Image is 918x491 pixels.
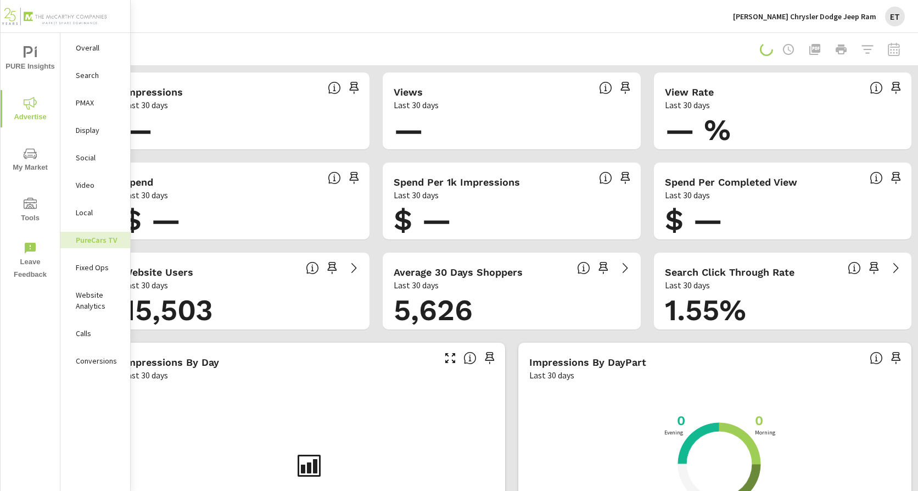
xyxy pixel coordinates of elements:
p: Last 30 days [123,98,168,111]
span: Save this to your personalized report [345,79,363,97]
div: Display [60,122,130,138]
span: Save this to your personalized report [617,79,634,97]
h1: 5,626 [394,292,629,329]
span: Save this to your personalized report [887,349,905,367]
p: Search [76,70,121,81]
p: Local [76,207,121,218]
span: Total spend per 1,000 impressions. [Source: This data is provided by the video advertising platform] [599,171,612,185]
p: Overall [76,42,121,53]
span: A rolling 30 day total of daily Shoppers on the dealership website, averaged over the selected da... [577,261,590,275]
div: Fixed Ops [60,259,130,276]
a: See more details in report [345,259,363,277]
span: Number of times your connected TV ad was presented to a user. [Source: This data is provided by t... [328,81,341,94]
span: Save this to your personalized report [617,169,634,187]
span: Number of times your connected TV ad was viewed completely by a user. [Source: This data is provi... [599,81,612,94]
h1: 1.55% [665,292,900,329]
a: See more details in report [887,259,905,277]
h5: Website Users [123,266,193,278]
p: Last 30 days [665,278,710,292]
span: Save this to your personalized report [323,259,341,277]
p: Social [76,152,121,163]
h1: $ — [394,202,629,239]
span: Tools [4,198,57,225]
span: PURE Insights [4,46,57,73]
p: Last 30 days [665,188,710,202]
span: My Market [4,147,57,174]
h5: Spend [123,176,153,188]
span: Percentage of Impressions where the ad was viewed completely. “Impressions” divided by “Views”. [... [870,81,883,94]
p: [PERSON_NAME] Chrysler Dodge Jeep Ram [733,12,876,21]
h5: Search Click Through Rate [665,266,794,278]
h3: 0 [753,413,763,428]
p: Evening [662,430,685,436]
h5: View Rate [665,86,714,98]
div: Calls [60,325,130,342]
p: Video [76,180,121,191]
span: Save this to your personalized report [887,169,905,187]
p: Calls [76,328,121,339]
h5: Impressions by Day [123,356,219,368]
p: Last 30 days [394,188,439,202]
p: Last 30 days [123,278,168,292]
p: Website Analytics [76,289,121,311]
span: Total spend per 1,000 impressions. [Source: This data is provided by the video advertising platform] [870,171,883,185]
span: Cost of your connected TV ad campaigns. [Source: This data is provided by the video advertising p... [328,171,341,185]
span: Only DoubleClick Video impressions can be broken down by time of day. [870,351,883,365]
h5: Average 30 Days Shoppers [394,266,523,278]
h5: Views [394,86,423,98]
p: Display [76,125,121,136]
a: See more details in report [617,259,634,277]
p: Morning [753,430,777,436]
span: Unique website visitors over the selected time period. [Source: Website Analytics] [306,261,319,275]
p: Last 30 days [123,188,168,202]
span: The number of impressions, broken down by the day of the week they occurred. [463,351,477,365]
span: Percentage of users who viewed your campaigns who clicked through to your website. For example, i... [848,261,861,275]
div: Video [60,177,130,193]
h1: — [123,111,359,149]
h5: Spend Per Completed View [665,176,797,188]
h5: Impressions [123,86,183,98]
div: ET [885,7,905,26]
p: Last 30 days [665,98,710,111]
p: Last 30 days [394,98,439,111]
div: Conversions [60,353,130,369]
span: Save this to your personalized report [345,169,363,187]
span: Advertise [4,97,57,124]
p: PureCars TV [76,235,121,245]
h5: Spend Per 1k Impressions [394,176,520,188]
h1: $ — [665,202,900,239]
span: Leave Feedback [4,242,57,281]
div: Overall [60,40,130,56]
p: Conversions [76,355,121,366]
div: Social [60,149,130,166]
div: Website Analytics [60,287,130,314]
span: Save this to your personalized report [595,259,612,277]
h1: — [394,111,629,149]
p: Last 30 days [529,369,574,382]
h5: Impressions by DayPart [529,356,646,368]
div: PMAX [60,94,130,111]
p: Last 30 days [394,278,439,292]
h3: 0 [675,413,685,428]
p: PMAX [76,97,121,108]
span: Save this to your personalized report [481,349,499,367]
p: Fixed Ops [76,262,121,273]
p: Last 30 days [123,369,168,382]
div: Search [60,67,130,83]
div: Local [60,204,130,221]
h1: $ — [123,202,359,239]
h1: 15,503 [123,292,359,329]
div: nav menu [1,33,60,286]
span: Save this to your personalized report [865,259,883,277]
div: PureCars TV [60,232,130,248]
h1: — % [665,111,900,149]
button: Make Fullscreen [441,349,459,367]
